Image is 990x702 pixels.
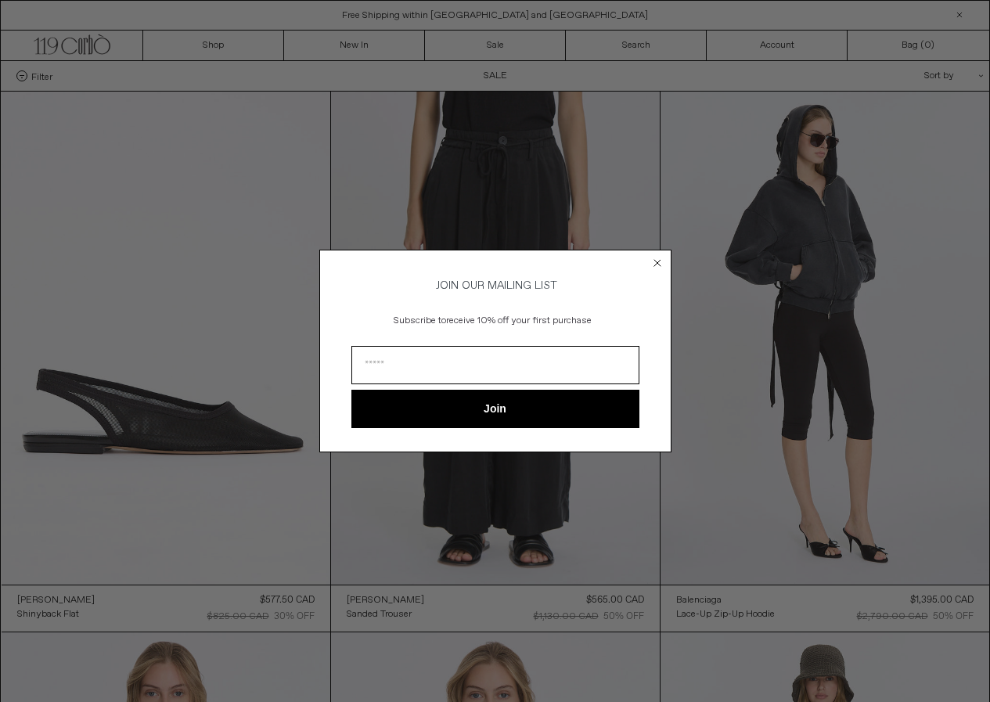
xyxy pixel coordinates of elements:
[434,279,557,293] span: JOIN OUR MAILING LIST
[650,255,665,271] button: Close dialog
[351,346,639,384] input: Email
[446,315,592,327] span: receive 10% off your first purchase
[351,390,639,428] button: Join
[394,315,446,327] span: Subscribe to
